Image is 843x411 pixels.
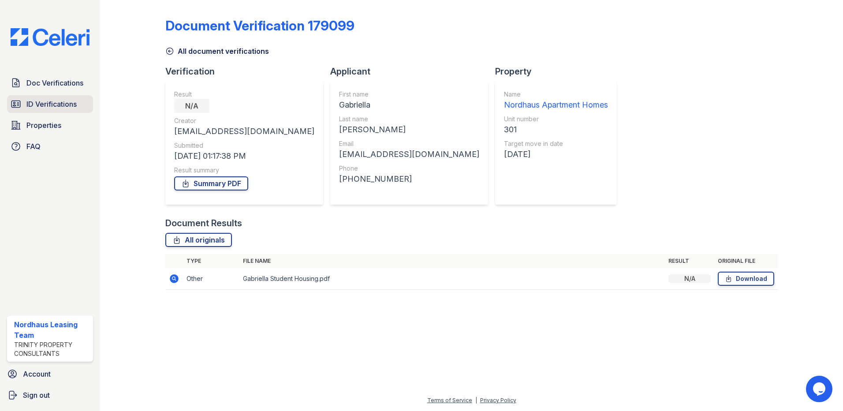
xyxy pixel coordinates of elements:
[165,217,242,229] div: Document Results
[504,139,608,148] div: Target move in date
[26,120,61,131] span: Properties
[339,99,479,111] div: Gabriella
[339,164,479,173] div: Phone
[239,268,665,290] td: Gabriella Student Housing.pdf
[330,65,495,78] div: Applicant
[806,376,834,402] iframe: chat widget
[714,254,778,268] th: Original file
[174,141,314,150] div: Submitted
[427,397,472,404] a: Terms of Service
[504,90,608,99] div: Name
[4,386,97,404] a: Sign out
[165,65,330,78] div: Verification
[174,166,314,175] div: Result summary
[165,46,269,56] a: All document verifications
[239,254,665,268] th: File name
[7,74,93,92] a: Doc Verifications
[7,138,93,155] a: FAQ
[165,233,232,247] a: All originals
[718,272,774,286] a: Download
[26,78,83,88] span: Doc Verifications
[183,268,239,290] td: Other
[26,141,41,152] span: FAQ
[480,397,516,404] a: Privacy Policy
[174,99,209,113] div: N/A
[668,274,711,283] div: N/A
[339,90,479,99] div: First name
[339,148,479,161] div: [EMAIL_ADDRESS][DOMAIN_NAME]
[174,176,248,191] a: Summary PDF
[7,116,93,134] a: Properties
[504,123,608,136] div: 301
[26,99,77,109] span: ID Verifications
[14,340,90,358] div: Trinity Property Consultants
[174,116,314,125] div: Creator
[339,123,479,136] div: [PERSON_NAME]
[4,28,97,46] img: CE_Logo_Blue-a8612792a0a2168367f1c8372b55b34899dd931a85d93a1a3d3e32e68fde9ad4.png
[183,254,239,268] th: Type
[504,99,608,111] div: Nordhaus Apartment Homes
[7,95,93,113] a: ID Verifications
[504,148,608,161] div: [DATE]
[23,390,50,400] span: Sign out
[4,365,97,383] a: Account
[475,397,477,404] div: |
[23,369,51,379] span: Account
[495,65,624,78] div: Property
[665,254,714,268] th: Result
[174,150,314,162] div: [DATE] 01:17:38 PM
[339,173,479,185] div: [PHONE_NUMBER]
[14,319,90,340] div: Nordhaus Leasing Team
[504,115,608,123] div: Unit number
[504,90,608,111] a: Name Nordhaus Apartment Homes
[339,115,479,123] div: Last name
[339,139,479,148] div: Email
[165,18,354,34] div: Document Verification 179099
[174,125,314,138] div: [EMAIL_ADDRESS][DOMAIN_NAME]
[174,90,314,99] div: Result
